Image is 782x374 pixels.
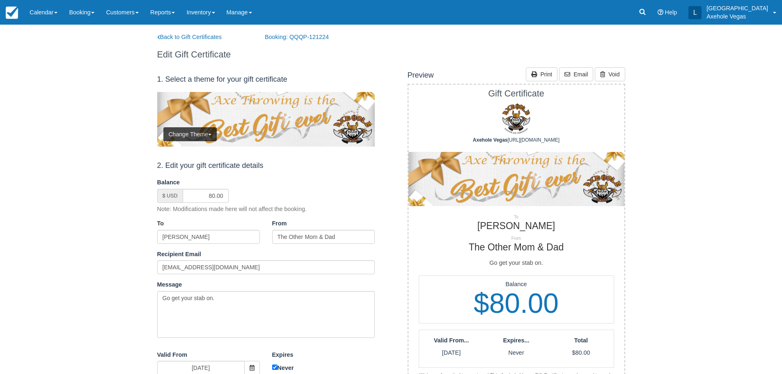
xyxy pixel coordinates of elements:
[419,288,614,319] h1: $80.00
[500,103,532,135] img: logo
[157,260,375,274] input: Email
[408,71,434,80] h4: Preview
[157,92,375,147] img: Lgc_settings_theme-3
[157,280,182,289] label: Message
[548,349,613,357] p: $80.00
[706,4,768,12] p: [GEOGRAPHIC_DATA]
[259,33,367,41] a: Booking: QQQP-121224
[157,205,307,213] p: Note: Modifications made here will not affect the booking.
[272,363,375,372] label: Never
[163,193,178,199] small: $ USD
[484,349,548,357] p: Never
[157,351,188,359] label: Valid From
[272,351,294,359] label: Expires
[157,178,180,187] label: Balance
[402,221,631,231] h2: [PERSON_NAME]
[157,230,260,244] input: Name
[574,337,588,344] strong: Total
[402,242,631,252] h2: The Other Mom & Dad
[706,12,768,21] p: Axehole Vegas
[183,189,229,203] input: 0.00
[665,9,677,16] span: Help
[272,219,293,228] label: From
[157,219,178,228] label: To
[157,76,375,84] h4: 1. Select a theme for your gift certificate
[526,67,557,81] a: Print
[402,236,631,241] p: From
[157,250,201,259] label: Recipient Email
[408,152,624,206] img: Lgc_settings_theme-3
[473,137,560,143] span: [URL][DOMAIN_NAME]
[157,291,375,338] textarea: Go get your stab on.
[559,67,593,81] a: Email
[419,280,614,289] p: Balance
[163,127,217,141] button: Change Theme
[473,137,508,143] strong: Axehole Vegas
[688,6,702,19] div: L
[157,162,375,170] h4: 2. Edit your gift certificate details
[272,230,375,244] input: Name
[402,214,631,220] p: To
[151,33,259,41] a: Back to Gift Certificates
[151,50,379,60] h1: Edit Gift Certificate
[408,252,624,275] div: Go get your stab on.
[419,349,484,357] p: [DATE]
[503,337,529,344] strong: Expires...
[595,67,625,81] a: Void
[402,89,631,99] h1: Gift Certificate
[6,7,18,19] img: checkfront-main-nav-mini-logo.png
[658,9,663,15] i: Help
[272,365,277,370] input: Never
[434,337,469,344] strong: Valid From...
